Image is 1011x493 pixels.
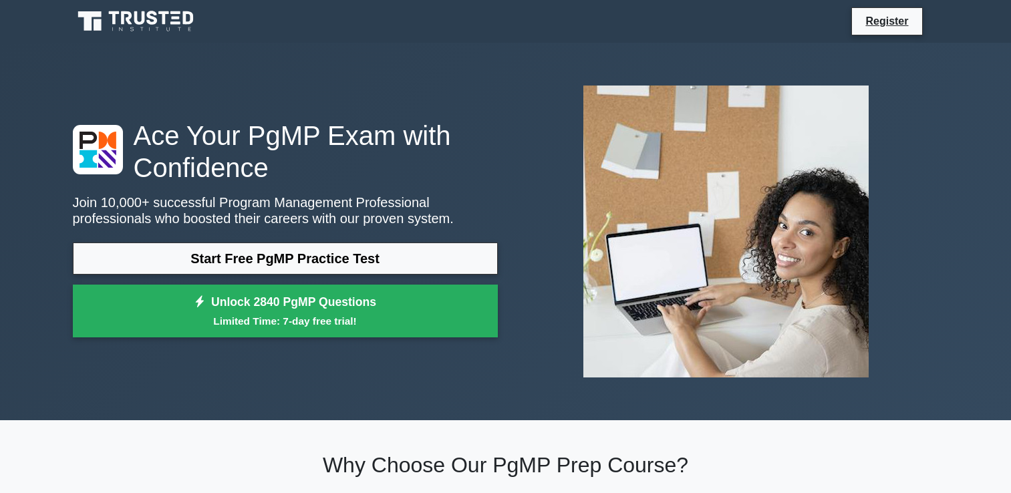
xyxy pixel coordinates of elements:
[73,120,498,184] h1: Ace Your PgMP Exam with Confidence
[73,194,498,226] p: Join 10,000+ successful Program Management Professional professionals who boosted their careers w...
[73,285,498,338] a: Unlock 2840 PgMP QuestionsLimited Time: 7-day free trial!
[73,452,939,478] h2: Why Choose Our PgMP Prep Course?
[73,242,498,275] a: Start Free PgMP Practice Test
[857,13,916,29] a: Register
[90,313,481,329] small: Limited Time: 7-day free trial!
